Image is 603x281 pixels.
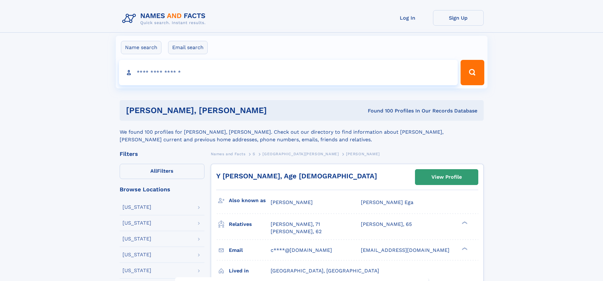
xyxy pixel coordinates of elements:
[271,228,322,235] a: [PERSON_NAME], 62
[461,60,484,85] button: Search Button
[120,121,484,144] div: We found 100 profiles for [PERSON_NAME], [PERSON_NAME]. Check out our directory to find informati...
[346,152,380,156] span: [PERSON_NAME]
[415,169,478,185] a: View Profile
[361,247,449,253] span: [EMAIL_ADDRESS][DOMAIN_NAME]
[120,10,211,27] img: Logo Names and Facts
[253,150,255,158] a: S
[122,236,151,241] div: [US_STATE]
[216,172,377,180] a: Y [PERSON_NAME], Age [DEMOGRAPHIC_DATA]
[361,221,412,228] a: [PERSON_NAME], 65
[229,245,271,256] h3: Email
[121,41,161,54] label: Name search
[317,107,477,114] div: Found 100 Profiles In Our Records Database
[229,265,271,276] h3: Lived in
[262,150,339,158] a: [GEOGRAPHIC_DATA][PERSON_NAME]
[229,195,271,206] h3: Also known as
[126,106,317,114] h1: [PERSON_NAME], [PERSON_NAME]
[271,268,379,274] span: [GEOGRAPHIC_DATA], [GEOGRAPHIC_DATA]
[361,199,413,205] span: [PERSON_NAME] Ega
[229,219,271,230] h3: Relatives
[433,10,484,26] a: Sign Up
[460,221,468,225] div: ❯
[120,164,204,179] label: Filters
[460,246,468,251] div: ❯
[253,152,255,156] span: S
[271,199,313,205] span: [PERSON_NAME]
[122,252,151,257] div: [US_STATE]
[120,187,204,192] div: Browse Locations
[150,168,157,174] span: All
[119,60,458,85] input: search input
[168,41,208,54] label: Email search
[120,151,204,157] div: Filters
[211,150,246,158] a: Names and Facts
[122,220,151,226] div: [US_STATE]
[122,268,151,273] div: [US_STATE]
[382,10,433,26] a: Log In
[271,221,320,228] a: [PERSON_NAME], 71
[262,152,339,156] span: [GEOGRAPHIC_DATA][PERSON_NAME]
[431,170,462,184] div: View Profile
[122,205,151,210] div: [US_STATE]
